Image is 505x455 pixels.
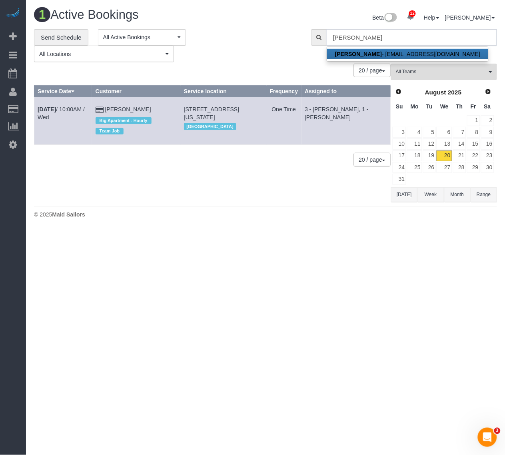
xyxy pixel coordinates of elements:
a: 4 [407,127,422,138]
a: 3 [393,127,406,138]
a: 21 [453,150,466,161]
a: Beta [373,14,397,21]
a: 9 [481,127,494,138]
a: 1 [467,115,480,126]
button: Week [417,187,444,202]
th: Frequency [266,86,301,97]
span: 3 [494,428,501,434]
img: New interface [384,13,397,23]
a: Next [483,86,494,98]
a: [PERSON_NAME] [105,106,151,112]
a: 16 [481,138,494,149]
a: 7 [453,127,466,138]
span: Monday [411,103,419,110]
a: [PERSON_NAME]- [EMAIL_ADDRESS][DOMAIN_NAME] [327,49,488,59]
th: Service Date [34,86,92,97]
span: Team Job [96,128,124,134]
a: Help [424,14,439,21]
span: Tuesday [426,103,433,110]
span: [GEOGRAPHIC_DATA] [184,123,236,130]
td: Assigned to [301,97,391,145]
span: Wednesday [440,103,449,110]
button: All Active Bookings [98,29,186,46]
a: 11 [407,138,422,149]
span: All Active Bookings [103,33,176,41]
button: All Locations [34,46,174,62]
a: [PERSON_NAME] [445,14,495,21]
span: August [425,89,446,96]
td: Schedule date [34,97,92,145]
span: All Locations [39,50,164,58]
a: 31 [393,174,406,184]
a: 10 [393,138,406,149]
span: Sunday [396,103,403,110]
span: 2025 [448,89,461,96]
span: [STREET_ADDRESS][US_STATE] [184,106,239,120]
span: Friday [471,103,476,110]
a: 25 [407,162,422,173]
a: 17 [393,150,406,161]
a: 2 [481,115,494,126]
div: © 2025 [34,210,497,218]
a: 15 [467,138,480,149]
span: 12 [409,10,416,17]
span: 1 [34,7,50,22]
button: All Teams [391,64,497,80]
th: Assigned to [301,86,391,97]
th: Customer [92,86,180,97]
th: Service location [180,86,266,97]
span: Saturday [484,103,491,110]
a: 27 [437,162,452,173]
strong: [PERSON_NAME] [335,51,382,57]
b: [DATE] [38,106,56,112]
a: 24 [393,162,406,173]
img: Automaid Logo [5,8,21,19]
ol: All Teams [391,64,497,76]
td: Frequency [266,97,301,145]
a: 5 [423,127,436,138]
span: Big Apartment - Hourly [96,117,152,124]
iframe: Intercom live chat [478,428,497,447]
button: [DATE] [391,187,417,202]
span: Next [485,88,491,95]
button: Range [471,187,497,202]
a: 26 [423,162,436,173]
a: 23 [481,150,494,161]
span: Thursday [456,103,463,110]
a: Send Schedule [34,29,88,46]
a: 8 [467,127,480,138]
button: 20 / page [354,64,391,77]
a: 12 [403,8,418,26]
a: 30 [481,162,494,173]
a: 6 [437,127,452,138]
a: 29 [467,162,480,173]
input: Enter the first 3 letters of the name to search [326,29,497,46]
a: 13 [437,138,452,149]
span: All Teams [396,68,487,75]
a: 12 [423,138,436,149]
a: [DATE]/ 10:00AM / Wed [38,106,85,120]
i: Credit Card Payment [96,107,104,113]
button: 20 / page [354,153,391,166]
span: Prev [395,88,402,95]
a: 18 [407,150,422,161]
a: 14 [453,138,466,149]
a: 20 [437,150,452,161]
nav: Pagination navigation [354,153,391,166]
td: Service location [180,97,266,145]
td: Customer [92,97,180,145]
div: Location [184,121,263,132]
a: 28 [453,162,466,173]
nav: Pagination navigation [354,64,391,77]
strong: Maid Sailors [52,211,85,218]
button: Month [444,187,471,202]
a: Prev [393,86,404,98]
a: 19 [423,150,436,161]
h1: Active Bookings [34,8,259,22]
a: 22 [467,150,480,161]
